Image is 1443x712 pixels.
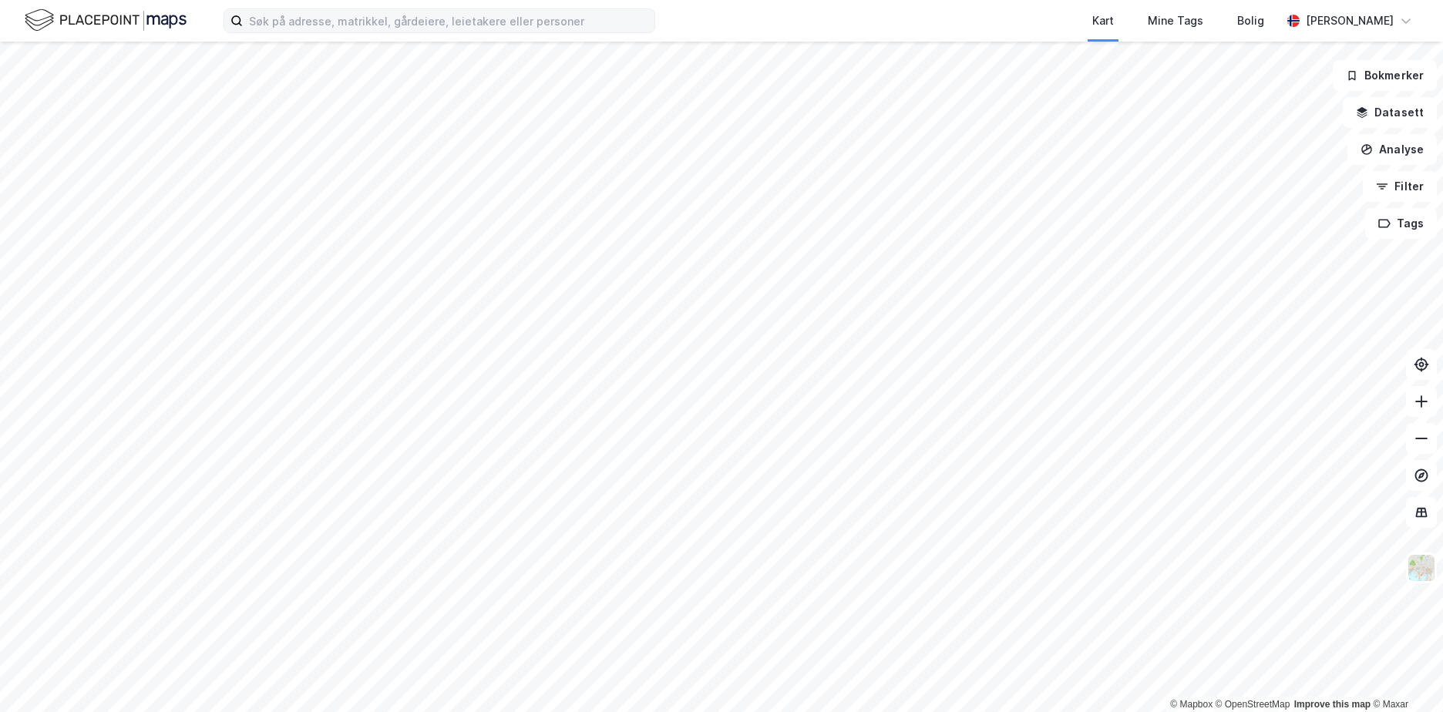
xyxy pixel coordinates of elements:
iframe: Chat Widget [1366,638,1443,712]
div: [PERSON_NAME] [1306,12,1394,30]
div: Mine Tags [1148,12,1203,30]
img: logo.f888ab2527a4732fd821a326f86c7f29.svg [25,7,187,34]
div: Kart [1092,12,1114,30]
div: Kontrollprogram for chat [1366,638,1443,712]
div: Bolig [1237,12,1264,30]
input: Søk på adresse, matrikkel, gårdeiere, leietakere eller personer [243,9,654,32]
